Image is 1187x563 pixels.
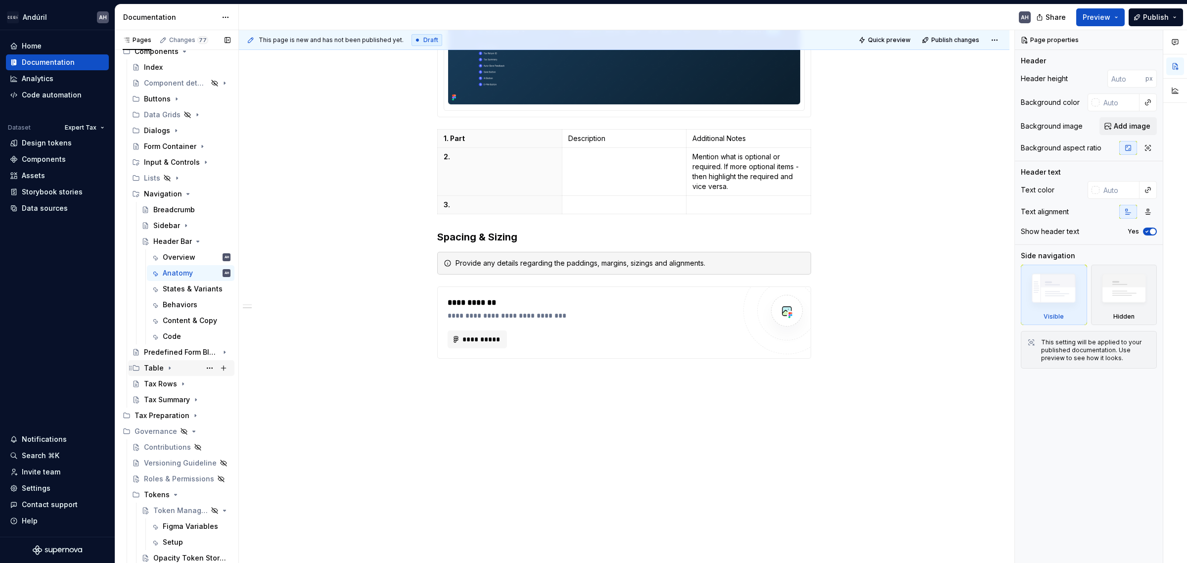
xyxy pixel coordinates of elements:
[144,347,219,357] div: Predefined Form Blocks
[22,138,72,148] div: Design tokens
[163,252,195,262] div: Overview
[423,36,438,44] span: Draft
[147,313,234,328] a: Content & Copy
[6,54,109,70] a: Documentation
[137,202,234,218] a: Breadcrumb
[8,124,31,132] div: Dataset
[144,379,177,389] div: Tax Rows
[6,71,109,87] a: Analytics
[169,36,208,44] div: Changes
[144,94,171,104] div: Buttons
[137,503,234,518] a: Token Management
[22,500,78,510] div: Contact support
[147,265,234,281] a: AnatomyAH
[1099,181,1140,199] input: Auto
[456,258,805,268] div: Provide any details regarding the paddings, margins, sizings and alignments.
[144,442,191,452] div: Contributions
[7,11,19,23] img: 572984b3-56a8-419d-98bc-7b186c70b928.png
[163,537,183,547] div: Setup
[6,464,109,480] a: Invite team
[6,480,109,496] a: Settings
[6,87,109,103] a: Code automation
[99,13,107,21] div: AH
[123,36,151,44] div: Pages
[23,12,47,22] div: Andúril
[119,408,234,423] div: Tax Preparation
[1021,74,1068,84] div: Header height
[6,151,109,167] a: Components
[1021,56,1046,66] div: Header
[144,126,170,136] div: Dialogs
[147,328,234,344] a: Code
[128,107,234,123] div: Data Grids
[119,44,234,59] div: Components
[22,90,82,100] div: Code automation
[128,471,234,487] a: Roles & Permissions
[692,134,805,143] p: Additional Notes
[22,41,42,51] div: Home
[22,74,53,84] div: Analytics
[147,534,234,550] a: Setup
[144,189,182,199] div: Navigation
[163,284,223,294] div: States & Variants
[1083,12,1110,22] span: Preview
[128,154,234,170] div: Input & Controls
[931,36,979,44] span: Publish changes
[144,78,208,88] div: Component detail template
[163,268,193,278] div: Anatomy
[128,139,234,154] a: Form Container
[6,513,109,529] button: Help
[1099,117,1157,135] button: Add image
[1021,121,1083,131] div: Background image
[1145,75,1153,83] p: px
[128,376,234,392] a: Tax Rows
[22,483,50,493] div: Settings
[1044,313,1064,321] div: Visible
[128,170,234,186] div: Lists
[6,184,109,200] a: Storybook stories
[128,186,234,202] div: Navigation
[1021,251,1075,261] div: Side navigation
[137,218,234,234] a: Sidebar
[22,434,67,444] div: Notifications
[225,268,229,278] div: AH
[65,124,96,132] span: Expert Tax
[128,392,234,408] a: Tax Summary
[1107,70,1145,88] input: Auto
[128,344,234,360] a: Predefined Form Blocks
[1046,12,1066,22] span: Share
[1143,12,1169,22] span: Publish
[1041,338,1150,362] div: This setting will be applied to your published documentation. Use preview to see how it looks.
[1021,265,1087,325] div: Visible
[259,36,404,44] span: This page is new and has not been published yet.
[135,411,189,421] div: Tax Preparation
[144,458,217,468] div: Versioning Guideline
[568,134,681,143] p: Description
[128,123,234,139] div: Dialogs
[6,200,109,216] a: Data sources
[22,451,59,461] div: Search ⌘K
[144,363,164,373] div: Table
[128,439,234,455] a: Contributions
[123,12,217,22] div: Documentation
[1021,143,1101,153] div: Background aspect ratio
[33,545,82,555] a: Supernova Logo
[22,171,45,181] div: Assets
[1099,94,1140,111] input: Auto
[137,234,234,249] a: Header Bar
[22,467,60,477] div: Invite team
[856,33,915,47] button: Quick preview
[919,33,984,47] button: Publish changes
[153,221,180,231] div: Sidebar
[6,135,109,151] a: Design tokens
[128,487,234,503] div: Tokens
[2,6,113,28] button: AndúrilAH
[147,297,234,313] a: Behaviors
[1076,8,1125,26] button: Preview
[22,154,66,164] div: Components
[6,497,109,513] button: Contact support
[6,448,109,464] button: Search ⌘K
[153,553,228,563] div: Opacity Token Storage
[6,38,109,54] a: Home
[868,36,911,44] span: Quick preview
